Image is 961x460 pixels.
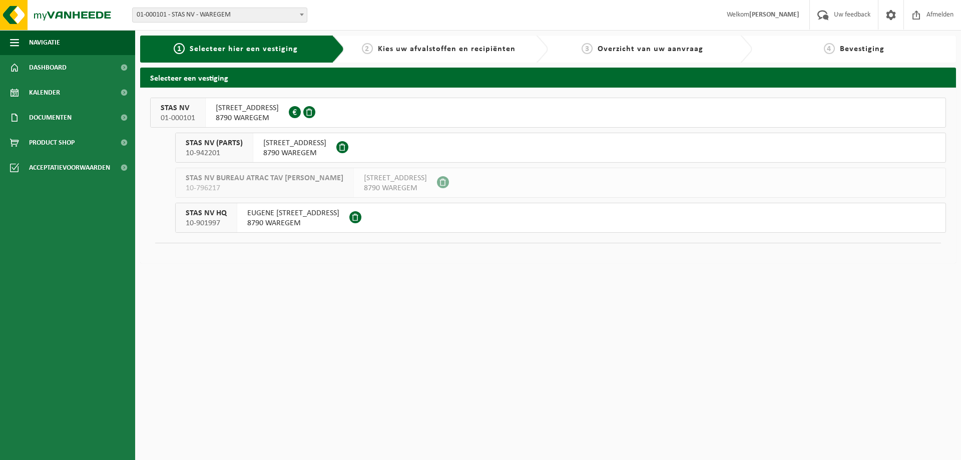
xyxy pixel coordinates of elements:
[186,208,227,218] span: STAS NV HQ
[174,43,185,54] span: 1
[186,138,243,148] span: STAS NV (PARTS)
[263,148,326,158] span: 8790 WAREGEM
[186,218,227,228] span: 10-901997
[29,80,60,105] span: Kalender
[362,43,373,54] span: 2
[840,45,884,53] span: Bevestiging
[29,155,110,180] span: Acceptatievoorwaarden
[133,8,307,22] span: 01-000101 - STAS NV - WAREGEM
[132,8,307,23] span: 01-000101 - STAS NV - WAREGEM
[161,103,195,113] span: STAS NV
[598,45,703,53] span: Overzicht van uw aanvraag
[216,113,279,123] span: 8790 WAREGEM
[29,30,60,55] span: Navigatie
[186,173,343,183] span: STAS NV BUREAU ATRAC TAV [PERSON_NAME]
[190,45,298,53] span: Selecteer hier een vestiging
[582,43,593,54] span: 3
[29,55,67,80] span: Dashboard
[263,138,326,148] span: [STREET_ADDRESS]
[150,98,946,128] button: STAS NV 01-000101 [STREET_ADDRESS]8790 WAREGEM
[749,11,799,19] strong: [PERSON_NAME]
[29,105,72,130] span: Documenten
[364,183,427,193] span: 8790 WAREGEM
[364,173,427,183] span: [STREET_ADDRESS]
[186,183,343,193] span: 10-796217
[378,45,516,53] span: Kies uw afvalstoffen en recipiënten
[175,133,946,163] button: STAS NV (PARTS) 10-942201 [STREET_ADDRESS]8790 WAREGEM
[29,130,75,155] span: Product Shop
[824,43,835,54] span: 4
[216,103,279,113] span: [STREET_ADDRESS]
[186,148,243,158] span: 10-942201
[175,203,946,233] button: STAS NV HQ 10-901997 EUGENE [STREET_ADDRESS]8790 WAREGEM
[140,68,956,87] h2: Selecteer een vestiging
[247,218,339,228] span: 8790 WAREGEM
[247,208,339,218] span: EUGENE [STREET_ADDRESS]
[161,113,195,123] span: 01-000101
